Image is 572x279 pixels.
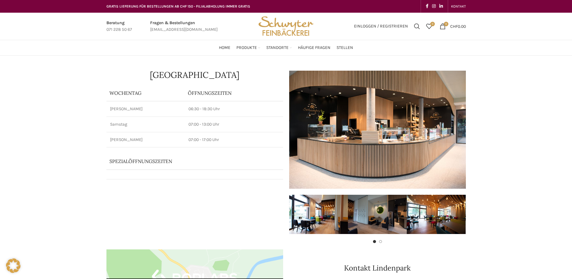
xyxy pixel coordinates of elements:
[219,45,230,51] span: Home
[109,158,263,165] p: Spezialöffnungszeiten
[351,20,411,32] a: Einloggen / Registrieren
[106,4,250,8] span: GRATIS LIEFERUNG FÜR BESTELLUNGEN AB CHF 150 - FILIALABHOLUNG IMMER GRATIS
[150,20,218,33] a: Infobox link
[266,42,292,54] a: Standorte
[256,23,315,28] a: Site logo
[109,90,182,96] p: Wochentag
[451,4,466,8] span: KONTAKT
[448,0,469,12] div: Secondary navigation
[466,195,524,234] img: 016-e1571924866289
[450,24,458,29] span: CHF
[188,137,280,143] p: 07:00 - 17:00 Uhr
[219,42,230,54] a: Home
[337,45,353,51] span: Stellen
[466,195,524,234] div: 4 / 4
[106,20,132,33] a: Infobox link
[430,22,435,26] span: 0
[451,0,466,12] a: KONTAKT
[379,240,382,243] li: Go to slide 2
[110,121,181,127] p: Samstag
[289,265,466,272] h2: Kontakt Lindenpark
[423,20,435,32] a: 0
[289,195,348,234] div: 1 / 4
[289,195,348,234] img: 003-e1571984124433
[424,2,430,11] a: Facebook social link
[103,42,469,54] div: Main navigation
[236,45,257,51] span: Produkte
[373,240,376,243] li: Go to slide 1
[423,20,435,32] div: Meine Wunschliste
[450,24,466,29] bdi: 0.00
[444,22,448,26] span: 0
[407,195,466,234] div: 3 / 4
[407,195,466,234] img: 006-e1571983941404
[411,20,423,32] a: Suchen
[298,45,330,51] span: Häufige Fragen
[437,20,469,32] a: 0 CHF0.00
[266,45,289,51] span: Standorte
[348,195,407,234] div: 2 / 4
[188,90,280,96] p: ÖFFNUNGSZEITEN
[110,106,181,112] p: [PERSON_NAME]
[354,24,408,28] span: Einloggen / Registrieren
[298,42,330,54] a: Häufige Fragen
[188,106,280,112] p: 06:30 - 18:30 Uhr
[438,2,445,11] a: Linkedin social link
[337,42,353,54] a: Stellen
[256,13,315,40] img: Bäckerei Schwyter
[106,71,283,79] h1: [GEOGRAPHIC_DATA]
[430,2,438,11] a: Instagram social link
[110,137,181,143] p: [PERSON_NAME]
[348,195,407,234] img: 002-1-e1571984059720
[188,121,280,127] p: 07:00 - 13:00 Uhr
[236,42,260,54] a: Produkte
